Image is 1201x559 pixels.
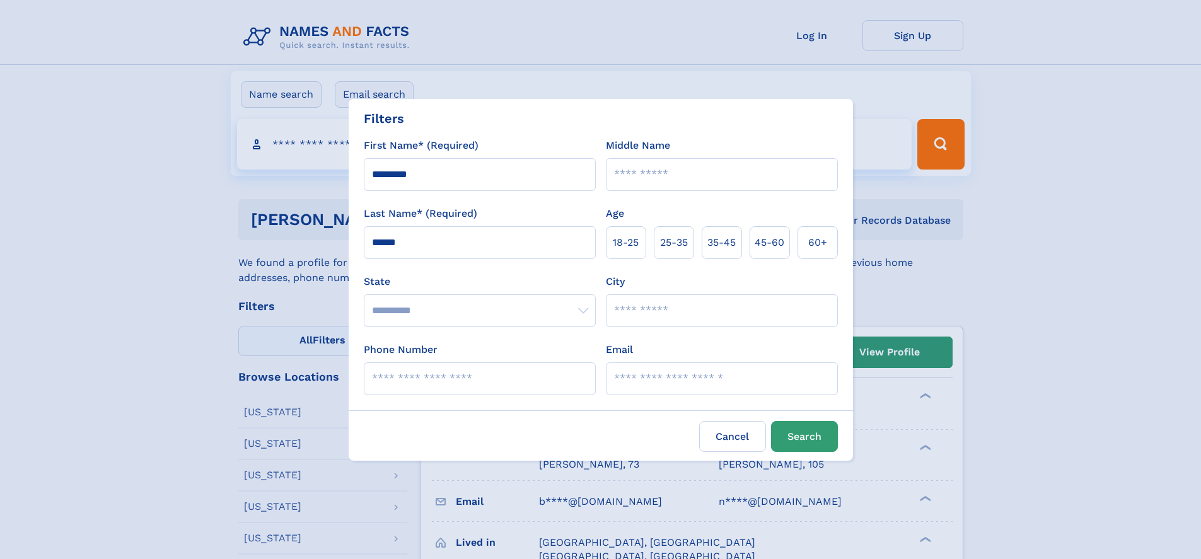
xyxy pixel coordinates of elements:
[364,274,596,289] label: State
[755,235,784,250] span: 45‑60
[364,138,479,153] label: First Name* (Required)
[364,342,438,357] label: Phone Number
[613,235,639,250] span: 18‑25
[606,206,624,221] label: Age
[771,421,838,452] button: Search
[808,235,827,250] span: 60+
[606,342,633,357] label: Email
[606,138,670,153] label: Middle Name
[660,235,688,250] span: 25‑35
[364,206,477,221] label: Last Name* (Required)
[707,235,736,250] span: 35‑45
[699,421,766,452] label: Cancel
[364,109,404,128] div: Filters
[606,274,625,289] label: City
